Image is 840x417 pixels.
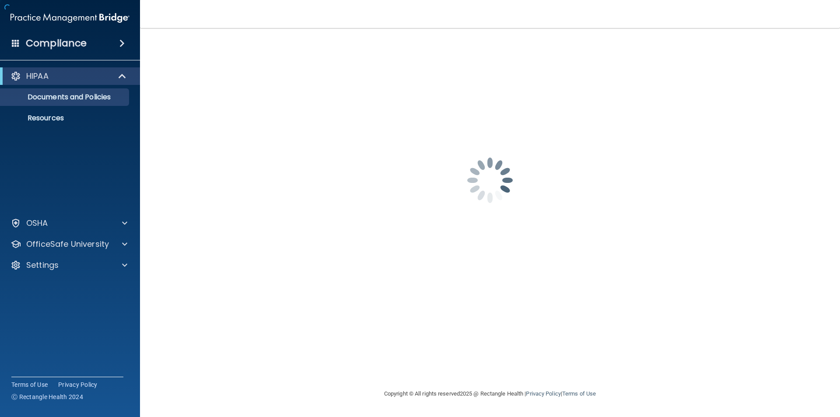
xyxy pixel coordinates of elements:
[11,392,83,401] span: Ⓒ Rectangle Health 2024
[10,239,127,249] a: OfficeSafe University
[562,390,596,397] a: Terms of Use
[26,218,48,228] p: OSHA
[26,37,87,49] h4: Compliance
[10,260,127,270] a: Settings
[526,390,560,397] a: Privacy Policy
[26,260,59,270] p: Settings
[330,380,650,408] div: Copyright © All rights reserved 2025 @ Rectangle Health | |
[6,114,125,123] p: Resources
[10,218,127,228] a: OSHA
[26,71,49,81] p: HIPAA
[26,239,109,249] p: OfficeSafe University
[10,9,129,27] img: PMB logo
[6,93,125,102] p: Documents and Policies
[10,71,127,81] a: HIPAA
[58,380,98,389] a: Privacy Policy
[446,137,534,224] img: spinner.e123f6fc.gif
[11,380,48,389] a: Terms of Use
